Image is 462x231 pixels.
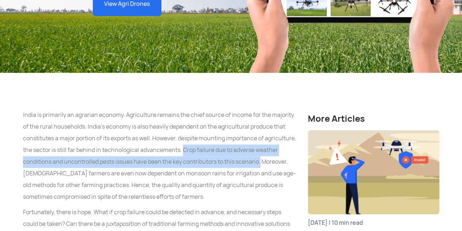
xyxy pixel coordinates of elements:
span: [DATE] | 10 min read [308,220,439,226]
img: Basic Mistakes That May Invalidate Your Drone Insurance [308,130,439,214]
h4: More Articles [308,113,439,125]
p: India is primarily an agrarian economy. Agriculture remains the chief source of income for the ma... [23,109,297,203]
